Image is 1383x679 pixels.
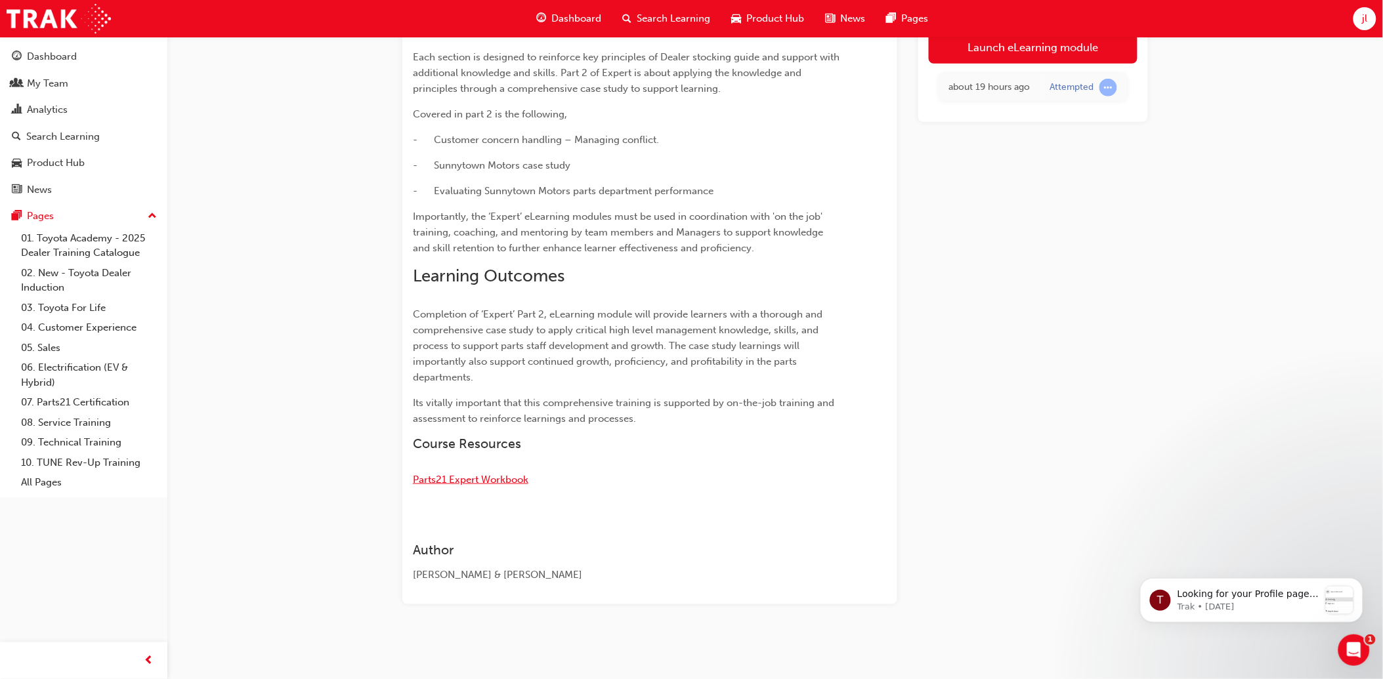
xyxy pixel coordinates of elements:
[5,42,162,204] button: DashboardMy TeamAnalyticsSearch LearningProduct HubNews
[12,51,22,63] span: guage-icon
[144,653,154,669] span: prev-icon
[12,157,22,169] span: car-icon
[5,178,162,202] a: News
[7,4,111,33] img: Trak
[413,185,713,197] span: - Evaluating Sunnytown Motors parts department performance
[413,543,840,558] h3: Author
[148,208,157,225] span: up-icon
[929,30,1138,63] a: Launch eLearning module
[825,10,835,27] span: news-icon
[721,5,815,32] a: car-iconProduct Hub
[16,392,162,413] a: 07. Parts21 Certification
[12,211,22,222] span: pages-icon
[5,204,162,228] button: Pages
[876,5,939,32] a: pages-iconPages
[16,228,162,263] a: 01. Toyota Academy - 2025 Dealer Training Catalogue
[16,263,162,298] a: 02. New - Toyota Dealer Induction
[840,11,865,26] span: News
[16,298,162,318] a: 03. Toyota For Life
[612,5,721,32] a: search-iconSearch Learning
[746,11,804,26] span: Product Hub
[27,182,52,197] div: News
[622,10,631,27] span: search-icon
[1050,81,1094,93] div: Attempted
[413,108,567,120] span: Covered in part 2 is the following,
[1365,634,1376,645] span: 1
[12,131,21,143] span: search-icon
[16,338,162,358] a: 05. Sales
[16,453,162,473] a: 10. TUNE Rev-Up Training
[1099,78,1117,96] span: learningRecordVerb_ATTEMPT-icon
[27,209,54,224] div: Pages
[5,98,162,122] a: Analytics
[27,76,68,91] div: My Team
[5,72,162,96] a: My Team
[413,568,840,583] div: [PERSON_NAME] & [PERSON_NAME]
[413,211,826,254] span: Importantly, the ‘Expert’ eLearning modules must be used in coordination with 'on the job' traini...
[413,134,659,146] span: - Customer concern handling – Managing conflict.
[413,159,570,171] span: - Sunnytown Motors case study
[731,10,741,27] span: car-icon
[16,358,162,392] a: 06. Electrification (EV & Hybrid)
[26,129,100,144] div: Search Learning
[1338,634,1370,666] iframe: Intercom live chat
[12,78,22,90] span: people-icon
[886,10,896,27] span: pages-icon
[5,45,162,69] a: Dashboard
[1353,7,1376,30] button: jl
[413,436,521,451] span: Course Resources
[815,5,876,32] a: news-iconNews
[413,397,837,424] span: Its vitally important that this comprehensive training is supported by on-the-job training and as...
[949,79,1031,94] div: Mon Aug 25 2025 13:42:07 GMT+1000 (Australian Eastern Standard Time)
[413,51,842,94] span: Each section is designed to reinforce key principles of Dealer stocking guide and support with ad...
[526,5,612,32] a: guage-iconDashboard
[27,49,77,64] div: Dashboard
[1120,552,1383,644] iframe: Intercom notifications message
[12,104,22,116] span: chart-icon
[1362,11,1367,26] span: jl
[413,266,564,286] span: Learning Outcomes
[16,318,162,338] a: 04. Customer Experience
[16,472,162,493] a: All Pages
[901,11,928,26] span: Pages
[637,11,710,26] span: Search Learning
[413,308,825,383] span: Completion of ‘Expert’ Part 2, eLearning module will provide learners with a thorough and compreh...
[27,155,85,171] div: Product Hub
[5,151,162,175] a: Product Hub
[5,125,162,149] a: Search Learning
[536,10,546,27] span: guage-icon
[27,102,68,117] div: Analytics
[12,184,22,196] span: news-icon
[16,413,162,433] a: 08. Service Training
[413,474,528,485] a: Parts21 Expert Workbook
[16,432,162,453] a: 09. Technical Training
[551,11,601,26] span: Dashboard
